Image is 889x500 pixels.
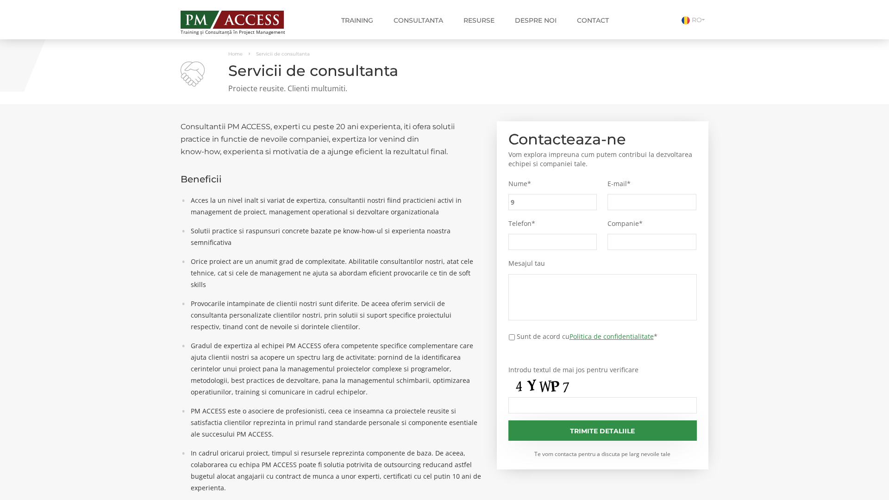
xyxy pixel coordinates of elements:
[508,11,563,30] a: Despre noi
[186,256,483,290] li: Orice proiect are un anumit grad de complexitate. Abilitatile consultantilor nostri, atat cele te...
[186,447,483,494] li: In cadrul oricarui proiect, timpul si resursele reprezinta componente de baza. De aceea, colabora...
[181,62,708,79] h1: Servicii de consultanta
[181,62,205,87] img: Servicii de consultanta
[508,259,697,268] label: Mesajul tau
[181,174,483,184] h3: Beneficii
[181,11,284,29] img: PM ACCESS - Echipa traineri si consultanti certificati PMP: Narciss Popescu, Mihai Olaru, Monica ...
[186,194,483,218] li: Acces la un nivel inalt si variat de expertiza, consultantii nostri fiind practicieni activi in m...
[508,150,697,169] p: Vom explora impreuna cum putem contribui la dezvoltarea echipei si companiei tale.
[256,51,310,57] span: Servicii de consultanta
[181,8,302,35] a: Training și Consultanță în Project Management
[508,133,697,145] h2: Contacteaza-ne
[457,11,501,30] a: Resurse
[508,366,697,374] label: Introdu textul de mai jos pentru verificare
[181,30,302,35] span: Training și Consultanță în Project Management
[508,420,697,441] input: Trimite detaliile
[334,11,380,30] a: Training
[508,450,697,458] small: Te vom contacta pentru a discuta pe larg nevoile tale
[682,16,690,25] img: Romana
[186,340,483,398] li: Gradul de expertiza al echipei PM ACCESS ofera competente specifice complementare care ajuta clie...
[387,11,450,30] a: Consultanta
[186,298,483,332] li: Provocarile intampinate de clientii nostri sunt diferite. De aceea oferim servicii de consultanta...
[607,219,696,228] label: Companie
[517,331,657,341] label: Sunt de acord cu *
[508,219,597,228] label: Telefon
[607,180,696,188] label: E-mail
[682,16,708,24] a: RO
[181,83,708,94] p: Proiecte reusite. Clienti multumiti.
[508,180,597,188] label: Nume
[228,51,243,57] a: Home
[181,120,483,158] h2: Consultantii PM ACCESS, experti cu peste 20 ani experienta, iti ofera solutii practice in functie...
[570,11,616,30] a: Contact
[570,332,654,341] a: Politica de confidentialitate
[186,405,483,440] li: PM ACCESS este o asociere de profesionisti, ceea ce inseamna ca proiectele reusite si satisfactia...
[186,225,483,248] li: Solutii practice si raspunsuri concrete bazate pe know-how-ul si experienta noastra semnificativa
